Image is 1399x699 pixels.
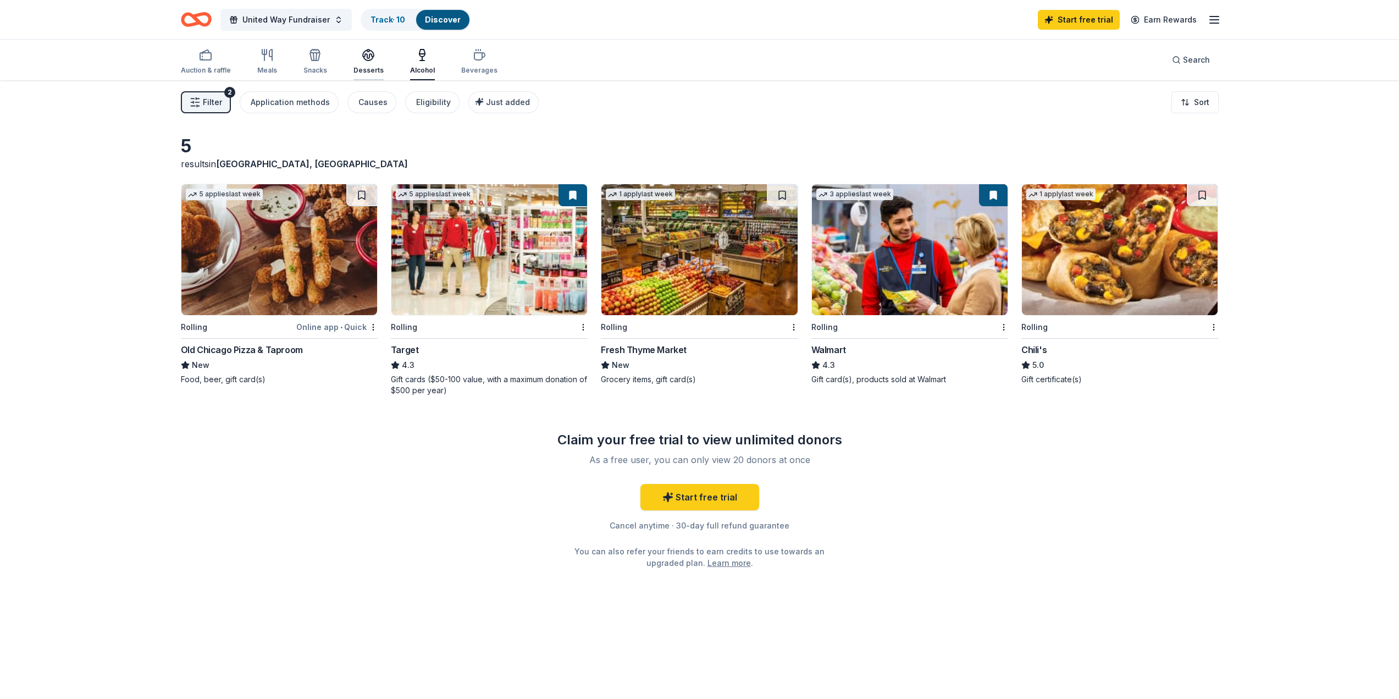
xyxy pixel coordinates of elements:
[391,321,417,334] div: Rolling
[410,44,435,80] button: Alcohol
[405,91,460,113] button: Eligibility
[358,96,388,109] div: Causes
[181,343,303,356] div: Old Chicago Pizza & Taproom
[181,184,378,385] a: Image for Old Chicago Pizza & Taproom5 applieslast weekRollingOnline app•QuickOld Chicago Pizza &...
[186,189,263,200] div: 5 applies last week
[1183,53,1210,67] span: Search
[216,158,408,169] span: [GEOGRAPHIC_DATA], [GEOGRAPHIC_DATA]
[353,44,384,80] button: Desserts
[541,431,858,449] div: Claim your free trial to view unlimited donors
[396,189,473,200] div: 5 applies last week
[816,189,893,200] div: 3 applies last week
[296,320,378,334] div: Online app Quick
[181,184,377,315] img: Image for Old Chicago Pizza & Taproom
[572,546,827,569] div: You can also refer your friends to earn credits to use towards an upgraded plan. .
[181,157,588,170] div: results
[822,359,835,372] span: 4.3
[220,9,352,31] button: United Way Fundraiser
[1032,359,1044,372] span: 5.0
[181,66,231,75] div: Auction & raffle
[486,97,530,107] span: Just added
[391,374,588,396] div: Gift cards ($50-100 value, with a maximum donation of $500 per year)
[257,44,277,80] button: Meals
[707,557,751,569] a: Learn more
[468,91,539,113] button: Just added
[606,189,675,200] div: 1 apply last week
[181,135,588,157] div: 5
[181,91,231,113] button: Filter2
[811,184,1008,385] a: Image for Walmart3 applieslast weekRollingWalmart4.3Gift card(s), products sold at Walmart
[416,96,451,109] div: Eligibility
[461,44,497,80] button: Beverages
[425,15,461,24] a: Discover
[371,15,405,24] a: Track· 10
[181,44,231,80] button: Auction & raffle
[1026,189,1096,200] div: 1 apply last week
[640,484,759,510] a: Start free trial
[361,9,471,31] button: Track· 10Discover
[1021,184,1218,385] a: Image for Chili's1 applylast weekRollingChili's5.0Gift certificate(s)
[303,66,327,75] div: Snacks
[601,374,798,385] div: Grocery items, gift card(s)
[612,359,629,372] span: New
[811,343,846,356] div: Walmart
[1021,374,1218,385] div: Gift certificate(s)
[251,96,330,109] div: Application methods
[242,13,330,26] span: United Way Fundraiser
[811,321,838,334] div: Rolling
[1022,184,1218,315] img: Image for Chili's
[1021,343,1047,356] div: Chili's
[391,184,588,396] a: Image for Target5 applieslast weekRollingTarget4.3Gift cards ($50-100 value, with a maximum donat...
[181,321,207,334] div: Rolling
[240,91,339,113] button: Application methods
[192,359,209,372] span: New
[1163,49,1219,71] button: Search
[601,184,798,385] a: Image for Fresh Thyme Market1 applylast weekRollingFresh Thyme MarketNewGrocery items, gift card(s)
[402,359,414,372] span: 4.3
[410,66,435,75] div: Alcohol
[224,87,235,98] div: 2
[1171,91,1219,113] button: Sort
[812,184,1008,315] img: Image for Walmart
[541,519,858,532] div: Cancel anytime · 30-day full refund guarantee
[601,321,627,334] div: Rolling
[347,91,396,113] button: Causes
[1021,321,1048,334] div: Rolling
[601,343,687,356] div: Fresh Thyme Market
[209,158,408,169] span: in
[257,66,277,75] div: Meals
[181,7,212,32] a: Home
[181,374,378,385] div: Food, beer, gift card(s)
[340,323,342,332] span: •
[303,44,327,80] button: Snacks
[555,453,845,466] div: As a free user, you can only view 20 donors at once
[203,96,222,109] span: Filter
[811,374,1008,385] div: Gift card(s), products sold at Walmart
[1038,10,1120,30] a: Start free trial
[353,66,384,75] div: Desserts
[461,66,497,75] div: Beverages
[601,184,797,315] img: Image for Fresh Thyme Market
[1194,96,1209,109] span: Sort
[391,343,419,356] div: Target
[391,184,587,315] img: Image for Target
[1124,10,1203,30] a: Earn Rewards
